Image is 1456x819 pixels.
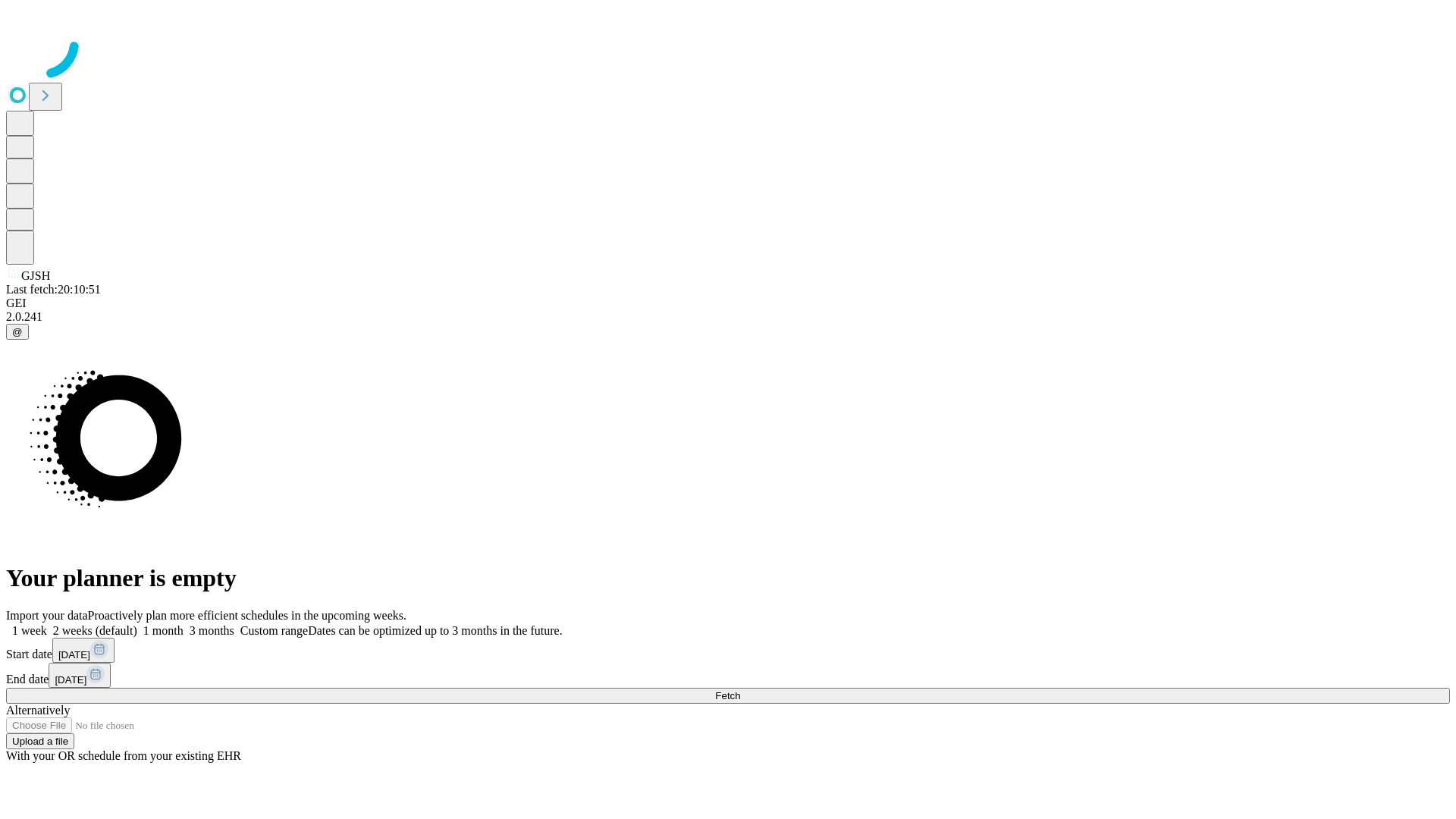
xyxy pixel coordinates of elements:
[308,624,562,637] span: Dates can be optimized up to 3 months in the future.
[49,663,111,688] button: [DATE]
[6,749,241,762] span: With your OR schedule from your existing EHR
[6,564,1450,592] h1: Your planner is empty
[6,609,88,622] span: Import your data
[143,624,184,637] span: 1 month
[240,624,308,637] span: Custom range
[12,624,47,637] span: 1 week
[6,733,74,749] button: Upload a file
[12,326,23,337] span: @
[88,609,406,622] span: Proactively plan more efficient schedules in the upcoming weeks.
[6,324,29,340] button: @
[53,624,137,637] span: 2 weeks (default)
[52,638,115,663] button: [DATE]
[6,663,1450,688] div: End date
[715,690,740,701] span: Fetch
[6,704,70,717] span: Alternatively
[6,688,1450,704] button: Fetch
[6,297,1450,310] div: GEI
[190,624,234,637] span: 3 months
[55,674,86,686] span: [DATE]
[6,638,1450,663] div: Start date
[6,283,101,296] span: Last fetch: 20:10:51
[58,649,90,661] span: [DATE]
[6,310,1450,324] div: 2.0.241
[21,269,50,282] span: GJSH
